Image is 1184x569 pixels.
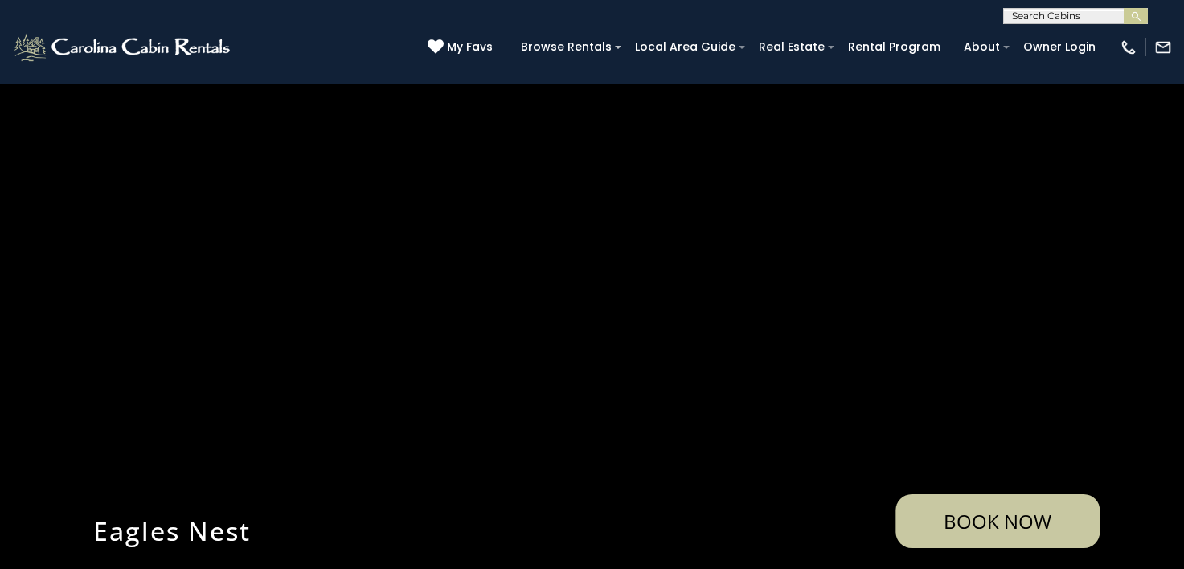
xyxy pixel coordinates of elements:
img: phone-regular-white.png [1120,39,1137,56]
img: White-1-2.png [12,31,235,63]
img: mail-regular-white.png [1154,39,1172,56]
a: Local Area Guide [627,35,744,59]
a: Book Now [895,494,1100,548]
a: About [956,35,1008,59]
a: Owner Login [1015,35,1104,59]
a: Real Estate [751,35,833,59]
a: My Favs [428,39,497,56]
span: My Favs [447,39,493,55]
a: Browse Rentals [513,35,620,59]
h1: Eagles Nest [81,514,660,548]
a: Rental Program [840,35,948,59]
